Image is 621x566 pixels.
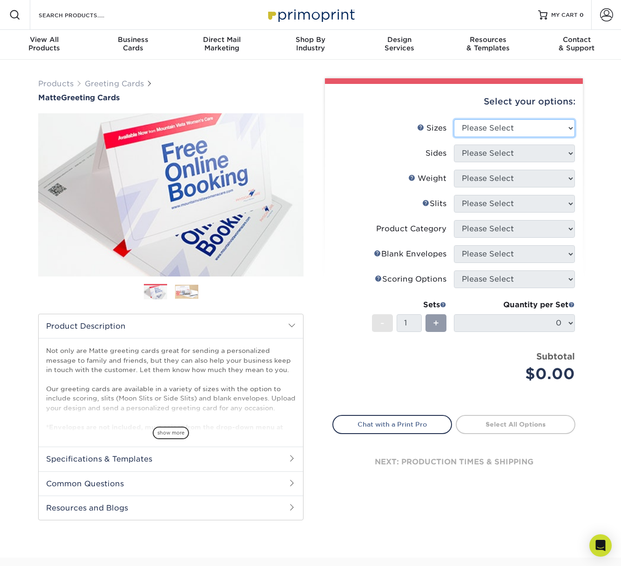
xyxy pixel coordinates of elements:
[38,93,304,102] h1: Greeting Cards
[551,11,578,19] span: MY CART
[89,35,178,44] span: Business
[177,35,266,44] span: Direct Mail
[175,284,198,299] img: Greeting Cards 02
[536,351,575,361] strong: Subtotal
[39,496,303,520] h2: Resources and Blogs
[417,123,446,134] div: Sizes
[372,299,446,311] div: Sets
[532,30,621,60] a: Contact& Support
[332,415,452,434] a: Chat with a Print Pro
[89,30,178,60] a: BusinessCards
[444,30,533,60] a: Resources& Templates
[355,35,444,44] span: Design
[374,248,446,260] div: Blank Envelopes
[38,93,61,102] span: Matte
[177,35,266,52] div: Marketing
[266,35,355,44] span: Shop By
[177,30,266,60] a: Direct MailMarketing
[444,35,533,44] span: Resources
[380,316,385,330] span: -
[144,284,167,301] img: Greeting Cards 01
[444,35,533,52] div: & Templates
[456,415,575,434] a: Select All Options
[355,35,444,52] div: Services
[433,316,439,330] span: +
[38,103,304,287] img: Matte 01
[375,274,446,285] div: Scoring Options
[266,30,355,60] a: Shop ByIndustry
[39,471,303,496] h2: Common Questions
[332,84,575,119] div: Select your options:
[355,30,444,60] a: DesignServices
[38,93,304,102] a: MatteGreeting Cards
[376,223,446,235] div: Product Category
[38,9,128,21] input: SEARCH PRODUCTS.....
[39,447,303,471] h2: Specifications & Templates
[580,12,584,18] span: 0
[454,299,575,311] div: Quantity per Set
[266,35,355,52] div: Industry
[89,35,178,52] div: Cards
[38,79,74,88] a: Products
[425,148,446,159] div: Sides
[408,173,446,184] div: Weight
[461,363,575,385] div: $0.00
[264,5,357,25] img: Primoprint
[589,534,612,557] div: Open Intercom Messenger
[332,434,575,490] div: next: production times & shipping
[85,79,144,88] a: Greeting Cards
[532,35,621,52] div: & Support
[39,314,303,338] h2: Product Description
[153,427,189,439] span: show more
[422,198,446,209] div: Slits
[46,346,296,441] p: Not only are Matte greeting cards great for sending a personalized message to family and friends,...
[532,35,621,44] span: Contact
